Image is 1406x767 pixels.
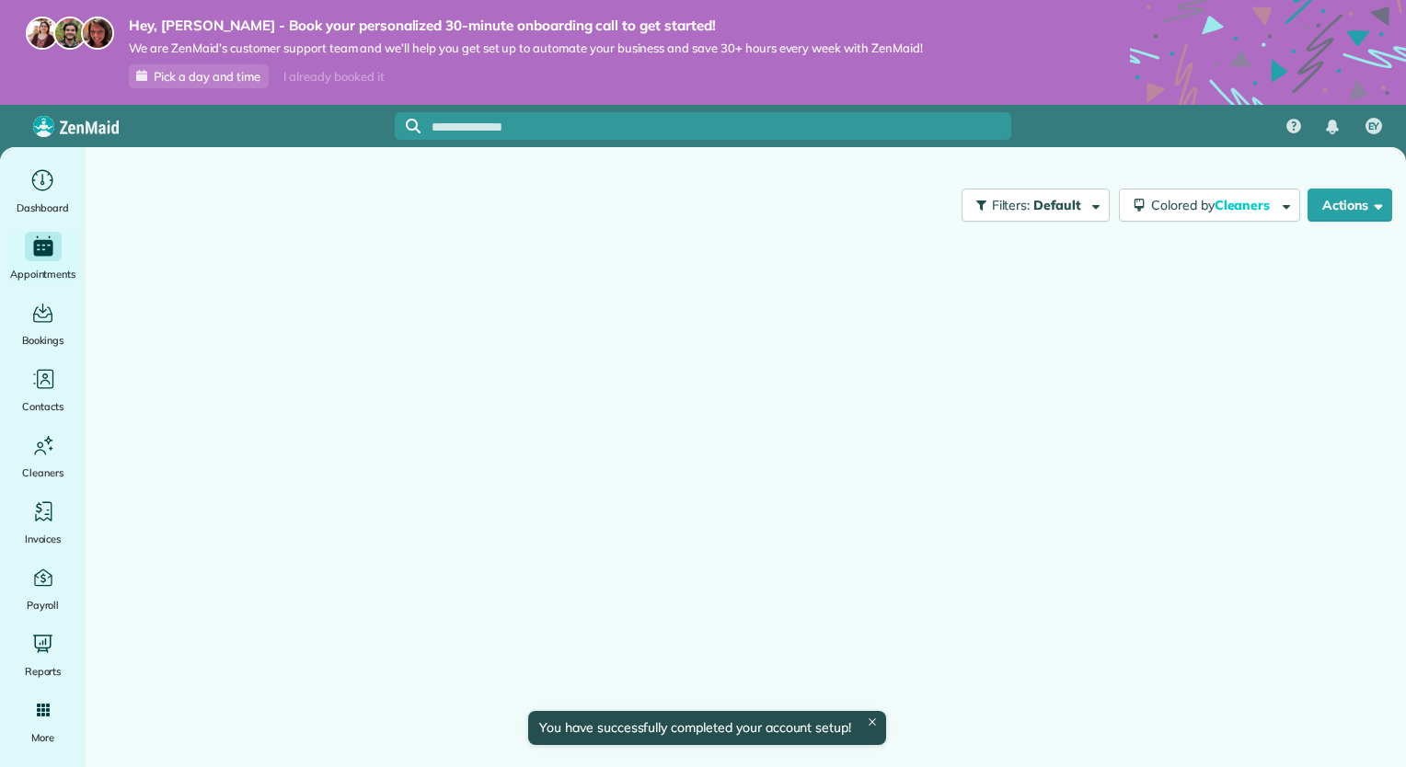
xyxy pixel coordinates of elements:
[129,17,923,35] strong: Hey, [PERSON_NAME] - Book your personalized 30-minute onboarding call to get started!
[31,728,54,747] span: More
[1119,189,1300,222] button: Colored byCleaners
[1215,197,1273,213] span: Cleaners
[7,430,78,482] a: Cleaners
[53,17,86,50] img: jorge-587dff0eeaa6aab1f244e6dc62b8924c3b6ad411094392a53c71c6c4a576187d.jpg
[22,331,64,349] span: Bookings
[406,119,421,133] svg: Focus search
[25,530,62,548] span: Invoices
[1313,107,1352,147] div: Notifications
[1033,197,1082,213] span: Default
[10,265,76,283] span: Appointments
[7,629,78,681] a: Reports
[992,197,1031,213] span: Filters:
[22,397,63,416] span: Contacts
[1151,197,1276,213] span: Colored by
[81,17,114,50] img: michelle-19f622bdf1676172e81f8f8fba1fb50e276960ebfe0243fe18214015130c80e4.jpg
[962,189,1110,222] button: Filters: Default
[7,563,78,614] a: Payroll
[154,69,260,84] span: Pick a day and time
[952,189,1110,222] a: Filters: Default
[22,464,63,482] span: Cleaners
[129,64,269,88] a: Pick a day and time
[27,596,60,614] span: Payroll
[7,232,78,283] a: Appointments
[1308,189,1392,222] button: Actions
[129,40,923,56] span: We are ZenMaid’s customer support team and we’ll help you get set up to automate your business an...
[7,497,78,548] a: Invoices
[7,166,78,217] a: Dashboard
[7,364,78,416] a: Contacts
[17,199,69,217] span: Dashboard
[26,17,59,50] img: maria-72a9807cf96188c08ef61303f053569d2e2a8a1cde33d635c8a3ac13582a053d.jpg
[7,298,78,349] a: Bookings
[395,119,421,133] button: Focus search
[1272,105,1406,147] nav: Main
[1368,120,1380,134] span: EY
[25,662,62,681] span: Reports
[528,711,886,745] div: You have successfully completed your account setup!
[272,65,395,88] div: I already booked it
